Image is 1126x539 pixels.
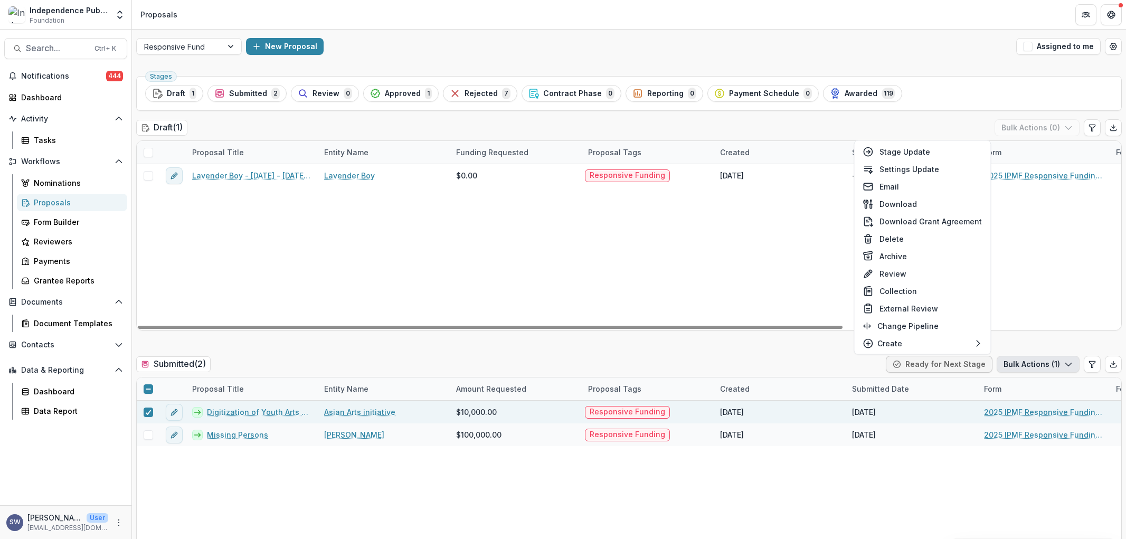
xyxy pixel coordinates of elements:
button: Ready for Next Stage [886,356,992,373]
button: Notifications444 [4,68,127,84]
a: Lavender Boy [324,170,375,181]
a: Grantee Reports [17,272,127,289]
div: Amount Requested [450,383,533,394]
div: Submitted Date [846,383,915,394]
div: Tasks [34,135,119,146]
div: Proposal Title [186,141,318,164]
button: edit [166,427,183,443]
button: edit [166,167,183,184]
a: 2025 IPMF Responsive Funding Request [984,429,1103,440]
button: Search... [4,38,127,59]
a: Digitization of Youth Arts Workshop Archive Tapes [207,406,311,418]
div: Funding Requested [450,147,535,158]
button: Open table manager [1105,38,1122,55]
div: Entity Name [318,383,375,394]
div: Entity Name [318,377,450,400]
span: 0 [606,88,614,99]
div: Form Builder [34,216,119,228]
span: 0 [803,88,812,99]
span: Submitted [229,89,267,98]
button: Rejected7 [443,85,517,102]
div: Form [978,141,1110,164]
div: Ctrl + K [92,43,118,54]
div: Sherella Williams [10,519,21,526]
span: 1 [190,88,196,99]
span: Foundation [30,16,64,25]
a: Asian Arts initiative [324,406,395,418]
button: Edit table settings [1084,119,1101,136]
div: Reviewers [34,236,119,247]
button: Get Help [1101,4,1122,25]
span: 0 [688,88,696,99]
button: Approved1 [363,85,439,102]
a: 2025 IPMF Responsive Funding Request [984,170,1103,181]
div: Submitted Date [846,377,978,400]
div: Submitted Date [846,147,915,158]
a: Document Templates [17,315,127,332]
button: Bulk Actions (1) [997,356,1080,373]
span: $100,000.00 [456,429,502,440]
button: edit [166,404,183,421]
a: Reviewers [17,233,127,250]
div: Entity Name [318,147,375,158]
span: Stages [150,73,172,80]
p: [EMAIL_ADDRESS][DOMAIN_NAME] [27,523,108,533]
div: Proposal Title [186,377,318,400]
p: [PERSON_NAME] [27,512,82,523]
span: 2 [271,88,280,99]
button: Open entity switcher [112,4,127,25]
div: Proposal Tags [582,141,714,164]
div: Document Templates [34,318,119,329]
button: Export table data [1105,119,1122,136]
div: -- [852,170,859,181]
div: Proposal Tags [582,383,648,394]
a: 2025 IPMF Responsive Funding Request [984,406,1103,418]
div: Data Report [34,405,119,417]
h2: Submitted ( 2 ) [136,356,211,372]
button: Open Documents [4,294,127,310]
a: Dashboard [4,89,127,106]
span: Review [313,89,339,98]
div: [DATE] [720,170,744,181]
span: 7 [502,88,510,99]
h2: Draft ( 1 ) [136,120,187,135]
span: Contacts [21,341,110,349]
div: Form [978,377,1110,400]
a: Nominations [17,174,127,192]
span: $0.00 [456,170,477,181]
button: Reporting0 [626,85,703,102]
div: Grantee Reports [34,275,119,286]
div: Funding Requested [450,141,582,164]
div: Proposal Title [186,147,250,158]
p: User [87,513,108,523]
div: Entity Name [318,141,450,164]
span: Search... [26,43,88,53]
a: Payments [17,252,127,270]
div: Proposals [34,197,119,208]
span: 1 [425,88,432,99]
a: Tasks [17,131,127,149]
button: Bulk Actions (0) [995,119,1080,136]
button: Review0 [291,85,359,102]
span: Awarded [845,89,877,98]
img: Independence Public Media Foundation [8,6,25,23]
div: Created [714,147,756,158]
div: Proposal Title [186,383,250,394]
button: Contract Phase0 [522,85,621,102]
span: Payment Schedule [729,89,799,98]
button: Open Workflows [4,153,127,170]
span: Rejected [465,89,498,98]
span: Notifications [21,72,106,81]
span: Contract Phase [543,89,602,98]
div: Submitted Date [846,141,978,164]
div: [DATE] [852,429,876,440]
a: Missing Persons [207,429,268,440]
div: Independence Public Media Foundation [30,5,108,16]
a: Lavender Boy - [DATE] - [DATE] IPMF Responsive Funding Request [192,170,311,181]
span: 0 [344,88,352,99]
button: Payment Schedule0 [707,85,819,102]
